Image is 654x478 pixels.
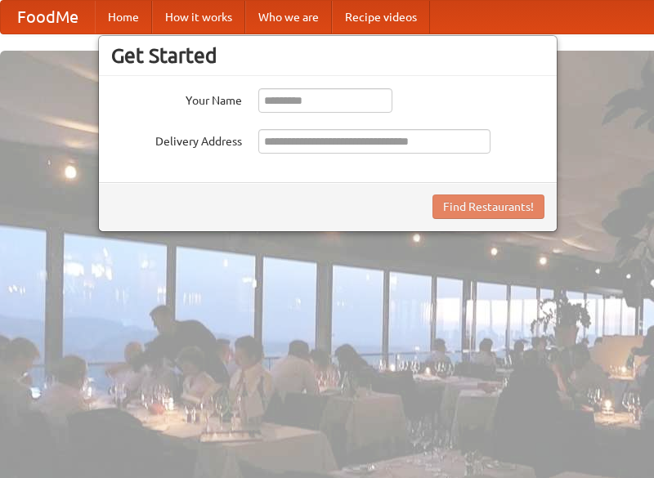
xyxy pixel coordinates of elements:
a: Who we are [245,1,332,34]
label: Delivery Address [111,129,242,150]
a: FoodMe [1,1,95,34]
a: Home [95,1,152,34]
h3: Get Started [111,43,544,68]
a: How it works [152,1,245,34]
label: Your Name [111,88,242,109]
a: Recipe videos [332,1,430,34]
button: Find Restaurants! [432,194,544,219]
